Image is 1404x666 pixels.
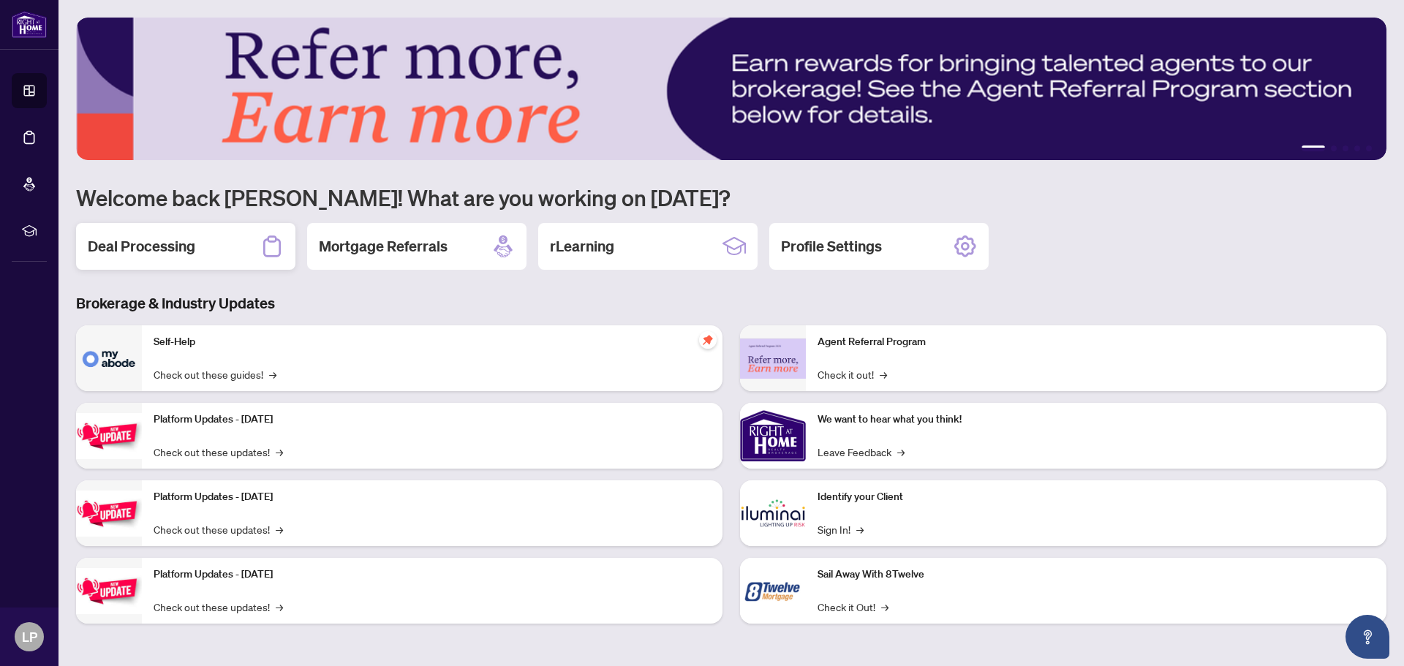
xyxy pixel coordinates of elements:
span: → [880,366,887,382]
span: → [276,444,283,460]
a: Check out these updates!→ [154,521,283,537]
a: Check it out!→ [818,366,887,382]
h2: rLearning [550,236,614,257]
button: 1 [1302,145,1325,151]
img: Platform Updates - June 23, 2025 [76,568,142,614]
span: → [856,521,864,537]
h1: Welcome back [PERSON_NAME]! What are you working on [DATE]? [76,183,1386,211]
img: Platform Updates - July 8, 2025 [76,491,142,537]
a: Check out these updates!→ [154,444,283,460]
button: Open asap [1345,615,1389,659]
p: Platform Updates - [DATE] [154,567,711,583]
p: Sail Away With 8Twelve [818,567,1375,583]
h2: Profile Settings [781,236,882,257]
img: Agent Referral Program [740,338,806,379]
button: 3 [1343,145,1348,151]
button: 2 [1331,145,1337,151]
span: → [276,599,283,615]
img: Sail Away With 8Twelve [740,558,806,624]
a: Sign In!→ [818,521,864,537]
span: → [276,521,283,537]
p: Agent Referral Program [818,334,1375,350]
p: Platform Updates - [DATE] [154,412,711,428]
span: LP [22,627,37,647]
a: Leave Feedback→ [818,444,905,460]
img: logo [12,11,47,38]
p: Identify your Client [818,489,1375,505]
h2: Deal Processing [88,236,195,257]
img: Platform Updates - July 21, 2025 [76,413,142,459]
p: Platform Updates - [DATE] [154,489,711,505]
img: Self-Help [76,325,142,391]
p: We want to hear what you think! [818,412,1375,428]
button: 4 [1354,145,1360,151]
h3: Brokerage & Industry Updates [76,293,1386,314]
img: Slide 0 [76,18,1386,160]
a: Check out these updates!→ [154,599,283,615]
span: → [897,444,905,460]
span: → [269,366,276,382]
span: → [881,599,888,615]
img: Identify your Client [740,480,806,546]
img: We want to hear what you think! [740,403,806,469]
button: 5 [1366,145,1372,151]
p: Self-Help [154,334,711,350]
span: pushpin [699,331,717,349]
a: Check it Out!→ [818,599,888,615]
a: Check out these guides!→ [154,366,276,382]
h2: Mortgage Referrals [319,236,448,257]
